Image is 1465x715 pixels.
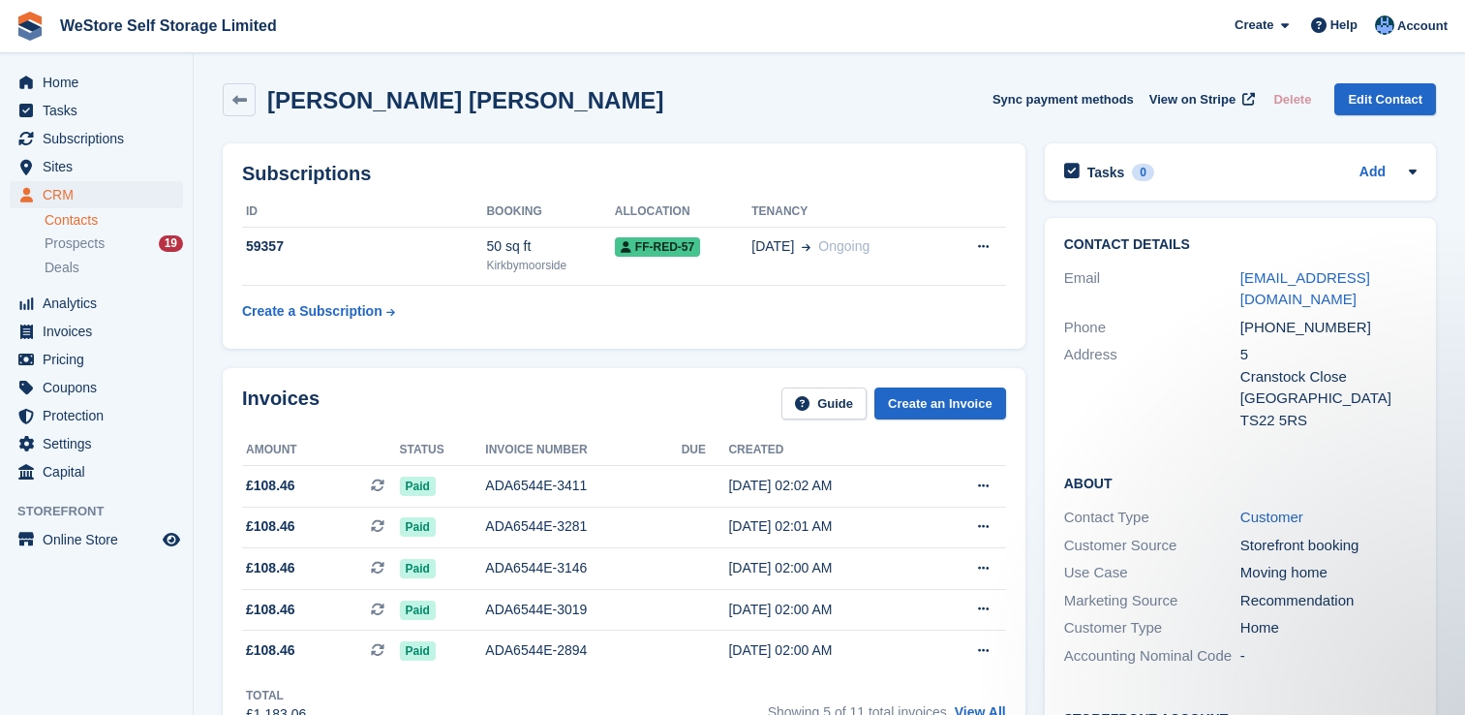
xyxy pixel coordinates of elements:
span: Settings [43,430,159,457]
div: [DATE] 02:00 AM [728,600,928,620]
div: 59357 [242,236,486,257]
a: Preview store [160,528,183,551]
div: Create a Subscription [242,301,382,322]
h2: Subscriptions [242,163,1006,185]
h2: [PERSON_NAME] [PERSON_NAME] [267,87,663,113]
div: Total [246,687,306,704]
span: Paid [400,477,436,496]
div: ADA6544E-3411 [485,476,681,496]
th: Invoice number [485,435,681,466]
div: Home [1240,617,1417,639]
a: Contacts [45,211,183,230]
span: Help [1330,16,1358,35]
a: menu [10,526,183,553]
div: Moving home [1240,562,1417,584]
th: ID [242,197,486,228]
a: Add [1359,162,1386,184]
div: Cranstock Close [1240,366,1417,389]
span: Invoices [43,318,159,345]
div: TS22 5RS [1240,410,1417,432]
span: Sites [43,153,159,180]
div: ADA6544E-3146 [485,558,681,578]
span: Deals [45,259,79,277]
span: Analytics [43,290,159,317]
span: £108.46 [246,558,295,578]
span: £108.46 [246,476,295,496]
div: Phone [1064,317,1240,339]
span: Online Store [43,526,159,553]
span: £108.46 [246,640,295,661]
div: - [1240,645,1417,668]
a: Customer [1240,509,1303,525]
span: Tasks [43,97,159,124]
span: Prospects [45,234,105,253]
th: Tenancy [751,197,940,228]
a: menu [10,374,183,401]
div: 19 [159,235,183,252]
a: View on Stripe [1142,83,1259,115]
span: £108.46 [246,516,295,537]
th: Allocation [615,197,751,228]
img: Joanne Goff [1375,16,1394,35]
a: menu [10,346,183,373]
a: [EMAIL_ADDRESS][DOMAIN_NAME] [1240,269,1370,308]
span: Storefront [17,502,193,521]
div: Use Case [1064,562,1240,584]
div: ADA6544E-3281 [485,516,681,537]
div: [DATE] 02:00 AM [728,640,928,661]
div: Marketing Source [1064,590,1240,612]
a: Guide [781,388,867,420]
span: Paid [400,641,436,661]
div: ADA6544E-2894 [485,640,681,661]
a: menu [10,318,183,345]
div: Contact Type [1064,507,1240,529]
th: Booking [486,197,614,228]
a: Create a Subscription [242,294,395,329]
a: menu [10,153,183,180]
div: Recommendation [1240,590,1417,612]
div: 0 [1132,164,1154,181]
a: menu [10,290,183,317]
a: Create an Invoice [874,388,1006,420]
span: Ongoing [818,238,870,254]
div: Accounting Nominal Code [1064,645,1240,668]
span: Paid [400,517,436,537]
span: FF-RED-57 [615,237,700,257]
span: CRM [43,181,159,208]
a: Prospects 19 [45,233,183,254]
div: Storefront booking [1240,535,1417,557]
span: Account [1397,16,1448,36]
div: Email [1064,267,1240,311]
th: Amount [242,435,400,466]
div: Customer Type [1064,617,1240,639]
div: Customer Source [1064,535,1240,557]
span: Subscriptions [43,125,159,152]
th: Created [728,435,928,466]
span: £108.46 [246,600,295,620]
a: menu [10,181,183,208]
img: stora-icon-8386f47178a22dfd0bd8f6a31ec36ba5ce8667c1dd55bd0f319d3a0aa187defe.svg [15,12,45,41]
span: Capital [43,458,159,485]
span: Protection [43,402,159,429]
button: Sync payment methods [992,83,1134,115]
a: Edit Contact [1334,83,1436,115]
div: ADA6544E-3019 [485,600,681,620]
a: menu [10,125,183,152]
div: [DATE] 02:02 AM [728,476,928,496]
span: View on Stripe [1149,90,1236,109]
a: menu [10,402,183,429]
div: 50 sq ft [486,236,614,257]
a: WeStore Self Storage Limited [52,10,285,42]
span: Coupons [43,374,159,401]
div: 5 [1240,344,1417,366]
a: menu [10,430,183,457]
span: [DATE] [751,236,794,257]
div: [DATE] 02:00 AM [728,558,928,578]
div: [DATE] 02:01 AM [728,516,928,537]
a: menu [10,69,183,96]
span: Paid [400,559,436,578]
h2: About [1064,473,1417,492]
th: Due [682,435,729,466]
h2: Tasks [1087,164,1125,181]
span: Home [43,69,159,96]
